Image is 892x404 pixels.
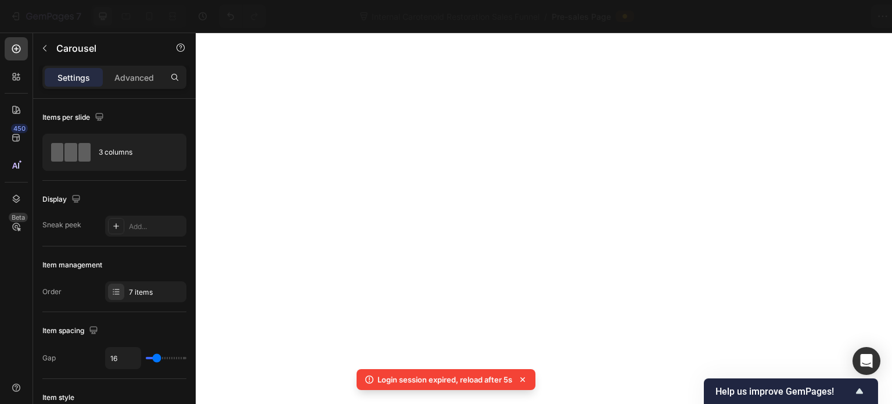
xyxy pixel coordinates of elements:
[11,124,28,133] div: 450
[106,348,141,369] input: Auto
[552,10,611,23] span: Pre-sales Page
[772,5,810,28] button: Save
[99,139,170,166] div: 3 columns
[715,386,853,397] span: Help us improve GemPages!
[56,41,155,55] p: Carousel
[5,5,87,28] button: 7
[715,384,866,398] button: Show survey - Help us improve GemPages!
[114,71,154,84] p: Advanced
[129,287,184,298] div: 7 items
[42,110,106,126] div: Items per slide
[57,71,90,84] p: Settings
[782,12,801,22] span: Save
[42,323,100,339] div: Item spacing
[42,287,62,297] div: Order
[219,5,266,28] div: Undo/Redo
[853,347,880,375] div: Open Intercom Messenger
[42,192,83,208] div: Display
[196,33,892,404] iframe: To enrich screen reader interactions, please activate Accessibility in Grammarly extension settings
[369,10,542,23] span: Internal Carotenoid Restoration Sales Funnel
[825,10,854,23] div: Publish
[42,260,102,270] div: Item management
[42,353,56,363] div: Gap
[42,220,81,230] div: Sneak peek
[9,213,28,222] div: Beta
[129,221,184,232] div: Add...
[815,5,864,28] button: Publish
[544,10,547,23] span: /
[377,374,512,385] p: Login session expired, reload after 5s
[42,392,74,403] div: Item style
[76,9,81,23] p: 7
